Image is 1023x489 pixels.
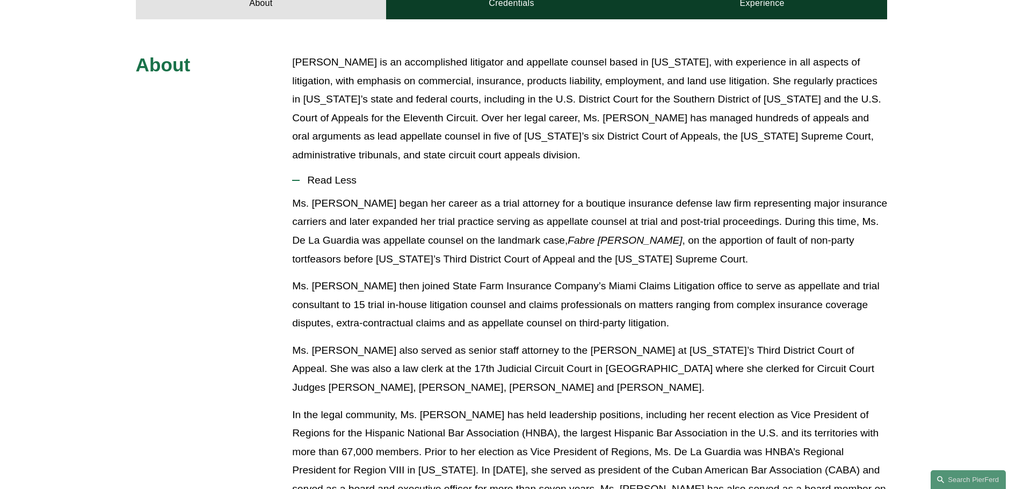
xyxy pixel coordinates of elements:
button: Read Less [292,166,887,194]
span: Read Less [300,174,887,186]
p: Ms. [PERSON_NAME] also served as senior staff attorney to the [PERSON_NAME] at [US_STATE]’s Third... [292,341,887,397]
p: Ms. [PERSON_NAME] then joined State Farm Insurance Company’s Miami Claims Litigation office to se... [292,277,887,333]
p: Ms. [PERSON_NAME] began her career as a trial attorney for a boutique insurance defense law firm ... [292,194,887,268]
a: Search this site [931,470,1006,489]
span: About [136,54,191,75]
p: [PERSON_NAME] is an accomplished litigator and appellate counsel based in [US_STATE], with experi... [292,53,887,164]
em: Fabre [PERSON_NAME] [568,235,682,246]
